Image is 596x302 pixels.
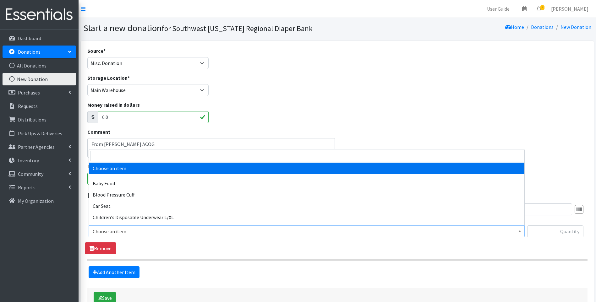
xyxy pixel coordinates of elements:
label: Comment [87,128,110,136]
p: Dashboard [18,35,41,41]
p: My Organization [18,198,54,204]
a: Reports [3,181,76,194]
a: Home [505,24,524,30]
span: Choose an item [89,225,525,237]
a: Distributions [3,113,76,126]
span: 2 [540,5,544,10]
a: New Donation [3,73,76,85]
p: Pick Ups & Deliveries [18,130,62,137]
a: [PERSON_NAME] [546,3,593,15]
legend: Items in this donation [87,190,588,201]
a: Partner Agencies [3,141,76,153]
p: Purchases [18,89,40,96]
a: Donations [531,24,554,30]
a: 2 [532,3,546,15]
span: Choose an item [93,227,521,236]
input: Quantity [527,225,583,237]
a: New Donation [560,24,591,30]
p: Inventory [18,157,39,164]
p: Donations [18,49,41,55]
a: Purchases [3,86,76,99]
li: Car Seat [89,200,524,212]
p: Distributions [18,116,46,123]
small: for Southwest [US_STATE] Regional Diaper Bank [162,24,313,33]
p: Reports [18,184,36,191]
a: Inventory [3,154,76,167]
p: Community [18,171,43,177]
li: Children's Disposable Underwear L/XL [89,212,524,223]
a: Remove [85,242,116,254]
abbr: required [128,75,130,81]
a: Requests [3,100,76,112]
a: Community [3,168,76,180]
a: Add Another Item [89,266,139,278]
li: Baby Food [89,178,524,189]
label: Source [87,47,106,55]
label: Storage Location [87,74,130,82]
p: Requests [18,103,38,109]
a: Dashboard [3,32,76,45]
a: All Donations [3,59,76,72]
a: My Organization [3,195,76,207]
label: Money raised in dollars [87,101,140,109]
a: Donations [3,46,76,58]
img: HumanEssentials [3,4,76,25]
li: Choose an item [89,163,524,174]
h1: Start a new donation [84,23,335,34]
p: Partner Agencies [18,144,55,150]
abbr: required [103,48,106,54]
a: User Guide [482,3,515,15]
li: Children's Disposable Underwear S/M [89,223,524,234]
label: Issued on [87,163,112,170]
li: Blood Pressure Cuff [89,189,524,200]
a: Pick Ups & Deliveries [3,127,76,140]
